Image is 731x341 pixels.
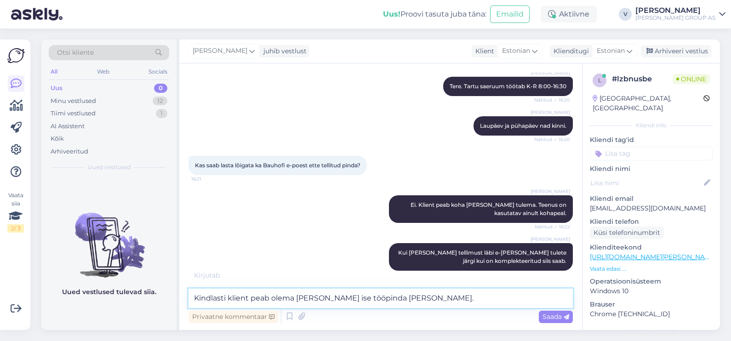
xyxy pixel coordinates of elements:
[597,46,625,56] span: Estonian
[535,223,570,230] span: Nähtud ✓ 16:22
[590,178,702,188] input: Lisa nimi
[635,14,715,22] div: [PERSON_NAME] GROUP AS
[383,10,400,18] b: Uus!
[472,46,494,56] div: Klient
[673,74,710,84] span: Online
[641,45,712,57] div: Arhiveeri vestlus
[590,135,713,145] p: Kliendi tag'id
[635,7,725,22] a: [PERSON_NAME][PERSON_NAME] GROUP AS
[7,47,25,64] img: Askly Logo
[490,6,530,23] button: Emailid
[590,243,713,252] p: Klienditeekond
[154,84,167,93] div: 0
[57,48,94,57] span: Otsi kliente
[635,7,715,14] div: [PERSON_NAME]
[411,201,568,216] span: Ei. Klient peab koha [PERSON_NAME] tulema. Teenus on kasutatav ainult kohapeal.
[590,253,717,261] a: [URL][DOMAIN_NAME][PERSON_NAME]
[188,311,278,323] div: Privaatne kommentaar
[590,286,713,296] p: Windows 10
[7,191,24,233] div: Vaata siia
[260,46,307,56] div: juhib vestlust
[51,122,85,131] div: AI Assistent
[51,84,63,93] div: Uus
[531,109,570,116] span: [PERSON_NAME]
[619,8,632,21] div: V
[195,162,360,169] span: Kas saab lasta lõigata ka Bauhofi e-poest ette tellitud pinda?
[88,163,131,171] span: Uued vestlused
[153,97,167,106] div: 12
[480,122,566,129] span: Laupäev ja pühapäev nad kinni.
[541,6,597,23] div: Aktiivne
[49,66,59,78] div: All
[398,249,568,264] span: Kui [PERSON_NAME] tellimust läbi e-[PERSON_NAME] tulete järgi kui on komplekteeritud siis saab.
[550,46,589,56] div: Klienditugi
[450,83,566,90] span: Tere. Tartu saeruum töötab K-R 8:00-16:30
[220,271,221,279] span: .
[598,77,601,84] span: l
[590,328,713,336] div: [PERSON_NAME]
[590,164,713,174] p: Kliendi nimi
[51,147,88,156] div: Arhiveeritud
[41,196,177,279] img: No chats
[543,313,569,321] span: Saada
[62,287,156,297] p: Uued vestlused tulevad siia.
[590,147,713,160] input: Lisa tag
[534,97,570,103] span: Nähtud ✓ 16:20
[590,227,664,239] div: Küsi telefoninumbrit
[95,66,111,78] div: Web
[590,300,713,309] p: Brauser
[51,134,64,143] div: Kõik
[188,289,573,308] textarea: Kindlasti klient peab olema [PERSON_NAME] ise tööpinda [PERSON_NAME]
[191,176,226,182] span: 16:21
[531,69,570,76] span: [PERSON_NAME]
[590,217,713,227] p: Kliendi telefon
[531,236,570,243] span: [PERSON_NAME]
[590,277,713,286] p: Operatsioonisüsteem
[612,74,673,85] div: # lzbnusbe
[590,309,713,319] p: Chrome [TECHNICAL_ID]
[51,109,96,118] div: Tiimi vestlused
[193,46,247,56] span: [PERSON_NAME]
[590,194,713,204] p: Kliendi email
[531,188,570,195] span: [PERSON_NAME]
[156,109,167,118] div: 1
[593,94,703,113] div: [GEOGRAPHIC_DATA], [GEOGRAPHIC_DATA]
[534,136,570,143] span: Nähtud ✓ 16:20
[502,46,530,56] span: Estonian
[147,66,169,78] div: Socials
[51,97,96,106] div: Minu vestlused
[590,265,713,273] p: Vaata edasi ...
[383,9,486,20] div: Proovi tasuta juba täna:
[590,204,713,213] p: [EMAIL_ADDRESS][DOMAIN_NAME]
[590,121,713,130] div: Kliendi info
[7,224,24,233] div: 2 / 3
[188,271,573,280] div: Kirjutab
